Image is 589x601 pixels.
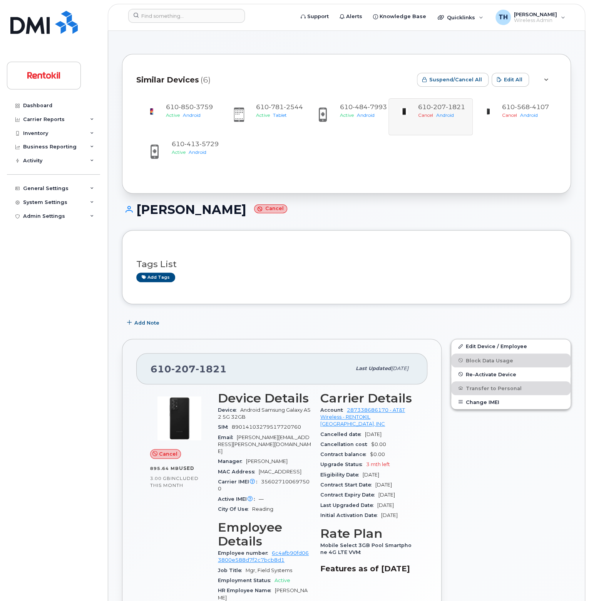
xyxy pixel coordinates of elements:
[179,465,194,471] span: used
[166,112,179,118] span: Active
[246,458,288,464] span: [PERSON_NAME]
[429,76,482,83] span: Suspend/Cancel All
[246,567,292,573] span: Mgr, Field Systems
[218,520,311,548] h3: Employee Details
[218,458,246,464] span: Manager
[122,316,166,330] button: Add Note
[218,588,275,593] span: HR Employee Name
[252,506,273,512] span: Reading
[218,434,237,440] span: Email
[556,567,583,595] iframe: Messenger Launcher
[320,391,413,405] h3: Carrier Details
[218,434,311,455] span: [PERSON_NAME][EMAIL_ADDRESS][PERSON_NAME][DOMAIN_NAME]
[451,381,571,395] button: Transfer to Personal
[218,550,272,556] span: Employee number
[218,391,311,405] h3: Device Details
[451,339,571,353] a: Edit Device / Employee
[134,319,159,327] span: Add Note
[218,567,246,573] span: Job Title
[141,140,216,168] a: 6104135729ActiveAndroid
[366,461,390,467] span: 3 mth left
[256,103,303,111] span: 610
[368,103,387,111] span: 7993
[189,149,206,155] span: Android
[320,407,405,427] a: 287338686170 - AT&T Wireless - RENTOKIL [GEOGRAPHIC_DATA], INC
[156,395,202,441] img: image20231002-3703462-2e78ka.jpeg
[320,461,366,467] span: Upgrade Status
[381,512,398,518] span: [DATE]
[274,577,290,583] span: Active
[340,103,387,111] span: 610
[141,103,216,124] a: 6108503759ActiveAndroid
[178,103,193,111] span: 850
[136,74,199,86] span: Similar Devices
[320,407,347,413] span: Account
[218,469,259,475] span: MAC Address
[283,103,303,111] span: 2544
[150,476,171,481] span: 3.00 GB
[218,424,232,430] span: SIM
[171,363,196,375] span: 207
[451,395,571,409] button: Change IMEI
[375,482,392,488] span: [DATE]
[502,112,517,118] span: Cancel
[218,407,240,413] span: Device
[259,496,264,502] span: —
[530,103,549,111] span: 4107
[159,450,177,458] span: Cancel
[365,431,382,437] span: [DATE]
[477,103,552,124] a: 6105684107CancelAndroid
[218,588,308,600] span: [PERSON_NAME]
[356,365,391,371] span: Last updated
[151,363,227,375] span: 610
[182,112,200,118] span: Android
[136,273,175,282] a: Add tags
[193,103,213,111] span: 3759
[484,107,493,116] img: image20231002-3703462-17nx3v8.jpeg
[520,112,538,118] span: Android
[196,363,227,375] span: 1821
[320,482,375,488] span: Contract Start Date
[166,103,213,111] span: 610
[259,469,301,475] span: [MAC_ADDRESS]
[320,492,378,498] span: Contract Expiry Date
[377,502,394,508] span: [DATE]
[378,492,395,498] span: [DATE]
[225,103,300,131] a: 6107812544ActiveTablet
[201,74,211,86] span: (6)
[492,73,529,87] button: Edit All
[417,73,489,87] button: Suspend/Cancel All
[371,441,386,447] span: $0.00
[218,506,252,512] span: City Of Use
[150,466,179,471] span: 895.64 MB
[357,112,375,118] span: Android
[218,479,310,492] span: 356027100697500
[320,441,371,447] span: Cancellation cost
[320,502,377,508] span: Last Upgraded Date
[320,542,412,555] span: Mobile Select 3GB Pool Smartphone 4G LTE VVM
[353,103,368,111] span: 484
[370,451,385,457] span: $0.00
[515,103,530,111] span: 568
[256,112,269,118] span: Active
[218,496,259,502] span: Active IMEI
[320,431,365,437] span: Cancelled date
[391,365,408,371] span: [DATE]
[502,103,549,111] span: 610
[147,107,156,116] img: image20231002-3703462-1qu0sfr.jpeg
[451,367,571,381] button: Re-Activate Device
[273,112,286,118] span: Tablet
[320,564,413,573] h3: Features as of [DATE]
[199,140,219,148] span: 5729
[309,103,384,131] a: 6104847993ActiveAndroid
[232,424,301,430] span: 89014103279517720760
[363,472,379,478] span: [DATE]
[504,76,522,83] span: Edit All
[172,149,186,155] span: Active
[136,259,557,269] h3: Tags List
[320,451,370,457] span: Contract balance
[340,112,354,118] span: Active
[184,140,199,148] span: 413
[320,512,381,518] span: Initial Activation Date
[218,479,261,485] span: Carrier IMEI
